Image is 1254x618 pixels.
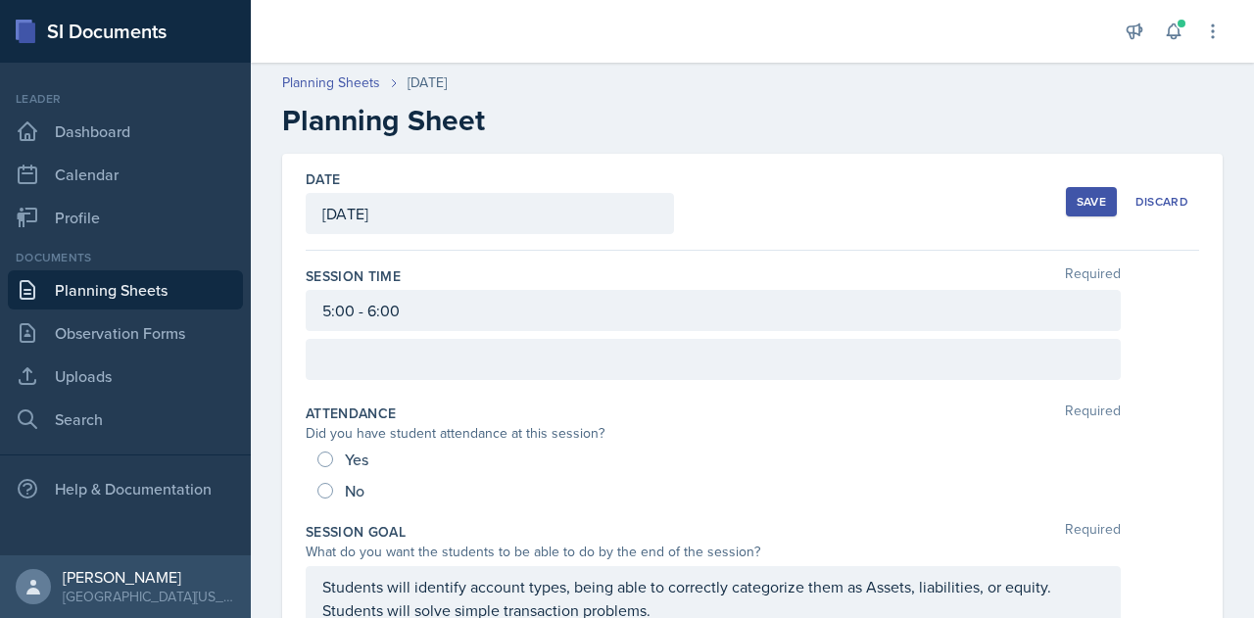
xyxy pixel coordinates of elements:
[1065,522,1121,542] span: Required
[1125,187,1199,216] button: Discard
[1066,187,1117,216] button: Save
[345,450,368,469] span: Yes
[8,270,243,309] a: Planning Sheets
[8,112,243,151] a: Dashboard
[8,357,243,396] a: Uploads
[8,90,243,108] div: Leader
[1077,194,1106,210] div: Save
[8,313,243,353] a: Observation Forms
[306,542,1121,562] div: What do you want the students to be able to do by the end of the session?
[63,587,235,606] div: [GEOGRAPHIC_DATA][US_STATE] in [GEOGRAPHIC_DATA]
[282,103,1223,138] h2: Planning Sheet
[8,198,243,237] a: Profile
[345,481,364,500] span: No
[306,522,406,542] label: Session Goal
[8,469,243,508] div: Help & Documentation
[1135,194,1188,210] div: Discard
[63,567,235,587] div: [PERSON_NAME]
[1065,404,1121,423] span: Required
[306,404,397,423] label: Attendance
[322,299,1104,322] p: 5:00 - 6:00
[306,169,340,189] label: Date
[8,249,243,266] div: Documents
[282,72,380,93] a: Planning Sheets
[306,423,1121,444] div: Did you have student attendance at this session?
[1065,266,1121,286] span: Required
[408,72,447,93] div: [DATE]
[8,155,243,194] a: Calendar
[306,266,401,286] label: Session Time
[8,400,243,439] a: Search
